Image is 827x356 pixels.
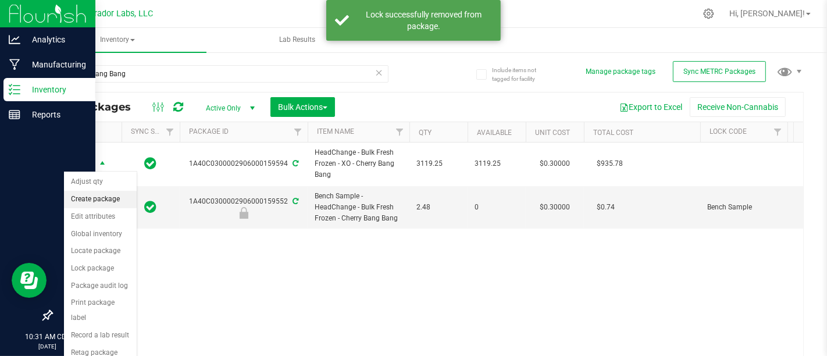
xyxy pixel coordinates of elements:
[291,159,298,168] span: Sync from Compliance System
[586,67,655,77] button: Manage package tags
[315,147,402,181] span: HeadChange - Bulk Fresh Frozen - XO - Cherry Bang Bang
[315,191,402,225] span: Bench Sample - HeadChange - Bulk Fresh Frozen - Cherry Bang Bang
[145,199,157,215] span: In Sync
[64,243,137,260] li: Locate package
[729,9,805,18] span: Hi, [PERSON_NAME]!
[9,84,20,95] inline-svg: Inventory
[591,199,621,216] span: $0.74
[64,208,137,226] li: Edit attributes
[593,129,633,137] a: Total Cost
[710,127,747,136] a: Lock Code
[161,122,180,142] a: Filter
[5,342,90,351] p: [DATE]
[64,277,137,295] li: Package audit log
[768,122,787,142] a: Filter
[12,263,47,298] iframe: Resource center
[317,127,354,136] a: Item Name
[419,129,432,137] a: Qty
[20,108,90,122] p: Reports
[416,202,461,213] span: 2.48
[178,196,309,219] div: 1A40C0300002906000159552
[701,8,716,19] div: Manage settings
[526,143,584,186] td: $0.30000
[20,83,90,97] p: Inventory
[263,35,331,45] span: Lab Results
[178,158,309,169] div: 1A40C0300002906000159594
[690,97,786,117] button: Receive Non-Cannabis
[28,28,206,52] a: Inventory
[64,191,137,208] li: Create package
[60,101,142,113] span: All Packages
[20,58,90,72] p: Manufacturing
[683,67,755,76] span: Sync METRC Packages
[131,127,176,136] a: Sync Status
[535,129,570,137] a: Unit Cost
[492,66,550,83] span: Include items not tagged for facility
[591,155,629,172] span: $935.78
[291,197,298,205] span: Sync from Compliance System
[64,173,137,191] li: Adjust qty
[51,65,388,83] input: Search Package ID, Item Name, SKU, Lot or Part Number...
[9,59,20,70] inline-svg: Manufacturing
[95,156,110,172] span: select
[64,260,137,277] li: Lock package
[9,109,20,120] inline-svg: Reports
[375,65,383,80] span: Clear
[270,97,335,117] button: Bulk Actions
[355,9,492,32] div: Lock successfully removed from package.
[707,202,780,213] span: Bench Sample
[20,33,90,47] p: Analytics
[178,207,309,219] div: Bench Sample
[64,327,137,344] li: Record a lab result
[390,122,409,142] a: Filter
[64,294,137,326] li: Print package label
[208,28,386,52] a: Lab Results
[288,122,308,142] a: Filter
[673,61,766,82] button: Sync METRC Packages
[278,102,327,112] span: Bulk Actions
[145,155,157,172] span: In Sync
[475,202,519,213] span: 0
[84,9,153,19] span: Curador Labs, LLC
[9,34,20,45] inline-svg: Analytics
[5,332,90,342] p: 10:31 AM CDT
[477,129,512,137] a: Available
[526,186,584,229] td: $0.30000
[64,226,137,243] li: Global inventory
[475,158,519,169] span: 3119.25
[416,158,461,169] span: 3119.25
[612,97,690,117] button: Export to Excel
[189,127,229,136] a: Package ID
